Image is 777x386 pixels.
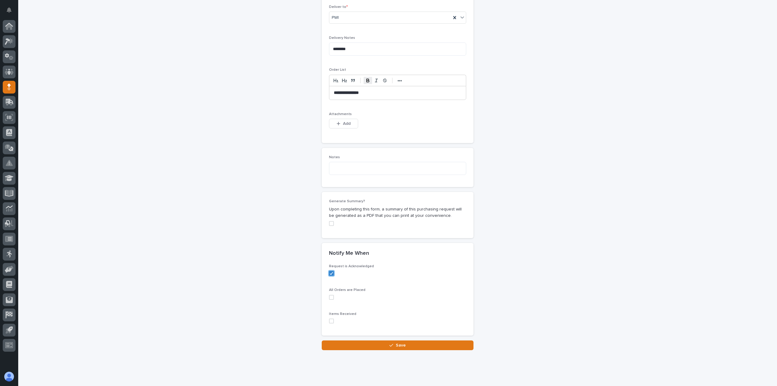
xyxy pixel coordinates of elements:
[329,36,355,40] span: Delivery Notes
[398,78,402,83] strong: •••
[329,312,356,316] span: Items Received
[329,200,365,203] span: Generate Summary?
[3,4,15,16] button: Notifications
[395,77,404,84] button: •••
[329,5,348,9] span: Deliver to
[329,206,466,219] p: Upon completing this form, a summary of this purchasing request will be generated as a PDF that y...
[3,370,15,383] button: users-avatar
[8,7,15,17] div: Notifications
[322,340,473,350] button: Save
[332,15,339,21] span: PWI
[343,121,351,126] span: Add
[329,112,352,116] span: Attachments
[329,288,365,292] span: All Orders are Placed
[329,250,369,257] h2: Notify Me When
[329,155,340,159] span: Notes
[396,343,406,348] span: Save
[329,68,346,72] span: Order List
[329,265,374,268] span: Request is Acknowledged
[329,119,358,128] button: Add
